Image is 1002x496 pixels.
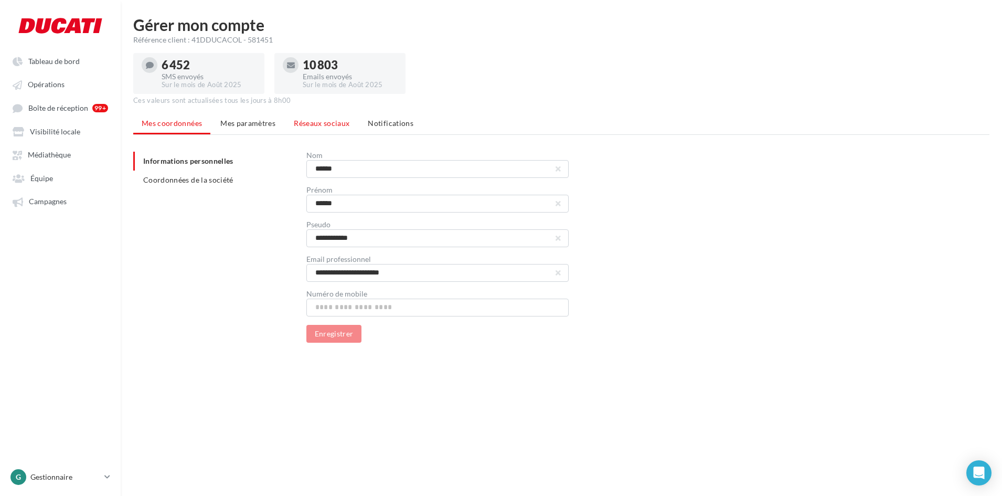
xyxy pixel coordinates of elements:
[303,59,397,71] div: 10 803
[306,290,569,298] div: Numéro de mobile
[6,51,114,70] a: Tableau de bord
[28,57,80,66] span: Tableau de bord
[8,467,112,487] a: G Gestionnaire
[28,80,65,89] span: Opérations
[6,122,114,141] a: Visibilité locale
[306,152,569,159] div: Nom
[368,119,413,128] span: Notifications
[143,175,233,184] span: Coordonnées de la société
[162,59,256,71] div: 6 452
[16,472,21,482] span: G
[6,75,114,93] a: Opérations
[28,103,88,112] span: Boîte de réception
[303,80,397,90] div: Sur le mois de Août 2025
[28,151,71,160] span: Médiathèque
[133,96,989,105] div: Ces valeurs sont actualisées tous les jours à 8h00
[6,98,114,118] a: Boîte de réception 99+
[220,119,275,128] span: Mes paramètres
[306,186,569,194] div: Prénom
[306,221,569,228] div: Pseudo
[162,80,256,90] div: Sur le mois de Août 2025
[6,145,114,164] a: Médiathèque
[30,127,80,136] span: Visibilité locale
[306,256,569,263] div: Email professionnel
[92,104,108,112] div: 99+
[30,472,100,482] p: Gestionnaire
[133,17,989,33] h1: Gérer mon compte
[966,460,992,486] div: Open Intercom Messenger
[162,73,256,80] div: SMS envoyés
[6,192,114,210] a: Campagnes
[306,325,362,343] button: Enregistrer
[303,73,397,80] div: Emails envoyés
[30,174,53,183] span: Équipe
[133,35,989,45] div: Référence client : 41DDUCACOL - 581451
[29,197,67,206] span: Campagnes
[294,119,349,128] span: Réseaux sociaux
[6,168,114,187] a: Équipe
